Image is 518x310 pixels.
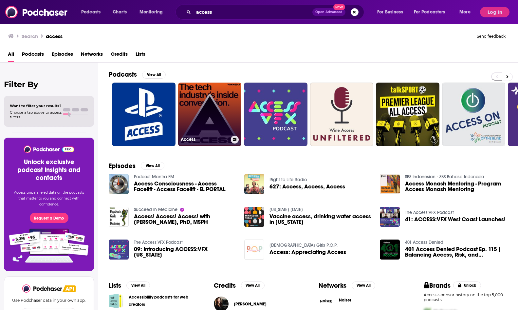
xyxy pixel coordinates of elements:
a: PodcastsView All [109,70,166,79]
a: All [8,49,14,62]
h2: Credits [214,281,236,290]
button: open menu [455,7,479,17]
img: Access Consciousness - Access Facelift - Access Facelift - EL PORTAL [109,174,129,194]
button: Unlock [453,281,481,289]
a: Noiser logoNoiser [319,294,403,309]
button: Open AdvancedNew [312,8,345,16]
span: More [459,8,471,17]
a: Charts [108,7,131,17]
a: EpisodesView All [109,162,164,170]
p: Access sponsor history on the top 5,000 podcasts. [424,292,508,302]
span: Want to filter your results? [10,104,62,108]
span: Podcasts [81,8,101,17]
a: Access Monash Mentoring - Program Access Monash Mentoring [405,181,508,192]
a: Access! Access! Access! with Ronnesia Gaskins, PhD, MSPH [134,214,236,225]
a: Access Consciousness - Access Facelift - Access Facelift - EL PORTAL [134,181,236,192]
span: Episodes [52,49,73,62]
span: 09: Introducing ACCESS:VFX [US_STATE] [134,246,236,258]
a: Lists [136,49,145,62]
img: 09: Introducing ACCESS:VFX New York [109,240,129,260]
a: ListsView All [109,281,150,290]
a: Access [178,83,242,146]
a: Minnesota Today [269,207,303,212]
p: Access unparalleled data on the podcasts that matter to you and connect with confidence. [12,190,86,207]
a: Christian Girls P.O.P. [269,242,338,248]
a: SBS Indonesian - SBS Bahasa Indonesia [405,174,484,180]
a: NetworksView All [319,281,375,290]
button: open menu [77,7,109,17]
button: Request a Demo [30,213,68,223]
img: Pro Features [7,228,91,263]
span: Vaccine access, drinking water access in [US_STATE] [269,214,372,225]
button: View All [241,281,265,289]
a: Succeed in Medicine [134,207,177,212]
a: The Access:VFX Podcast [134,240,183,245]
img: Access Monash Mentoring - Program Access Monash Mentoring [380,174,400,194]
a: 401 Access Denied Podcast Ep. 115 | Balancing Access, Risk, and Interoperability with Nabeel Nizar [405,246,508,258]
img: 627: Access, Access, Access [244,174,264,194]
span: 627: Access, Access, Access [269,184,345,189]
button: Log In [480,7,509,17]
a: Vaccine access, drinking water access in Minnesota [269,214,372,225]
h2: Networks [319,281,346,290]
h3: Unlock exclusive podcast insights and contacts [12,158,86,182]
a: Beth Darlington [234,301,267,307]
p: Use Podchaser data in your own app. [12,298,86,303]
a: Credits [111,49,128,62]
a: Podcast Mantra FM [134,174,174,180]
span: Monitoring [139,8,163,17]
a: Access: Appreciating Access [269,249,346,255]
img: 41: ACCESS:VFX West Coast Launches! [380,207,400,227]
img: Podchaser - Follow, Share and Rate Podcasts [5,6,68,18]
img: Access: Appreciating Access [244,240,264,260]
button: open menu [373,7,411,17]
input: Search podcasts, credits, & more... [194,7,312,17]
img: Vaccine access, drinking water access in Minnesota [244,207,264,227]
span: [PERSON_NAME] [234,301,267,307]
h2: Podcasts [109,70,137,79]
button: open menu [410,7,455,17]
span: Open Advanced [315,10,342,14]
a: 41: ACCESS:VFX West Coast Launches! [405,217,506,222]
a: Accessibility podcasts for web creators [109,294,123,308]
img: Podchaser - Follow, Share and Rate Podcasts [22,284,63,293]
a: Accessibility podcasts for web creators [129,294,193,308]
span: New [333,4,345,10]
span: Choose a tab above to access filters. [10,110,62,119]
a: 401 Access Denied [405,240,443,245]
button: View All [142,71,166,79]
span: For Business [377,8,403,17]
img: Podchaser API banner [63,285,76,292]
h2: Brands [424,281,451,290]
a: Podcasts [22,49,44,62]
h2: Episodes [109,162,136,170]
a: 09: Introducing ACCESS:VFX New York [134,246,236,258]
a: Networks [81,49,103,62]
span: For Podcasters [414,8,445,17]
h3: access [46,33,63,39]
button: View All [141,162,164,170]
img: 401 Access Denied Podcast Ep. 115 | Balancing Access, Risk, and Interoperability with Nabeel Nizar [380,240,400,260]
img: Access! Access! Access! with Ronnesia Gaskins, PhD, MSPH [109,207,129,227]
